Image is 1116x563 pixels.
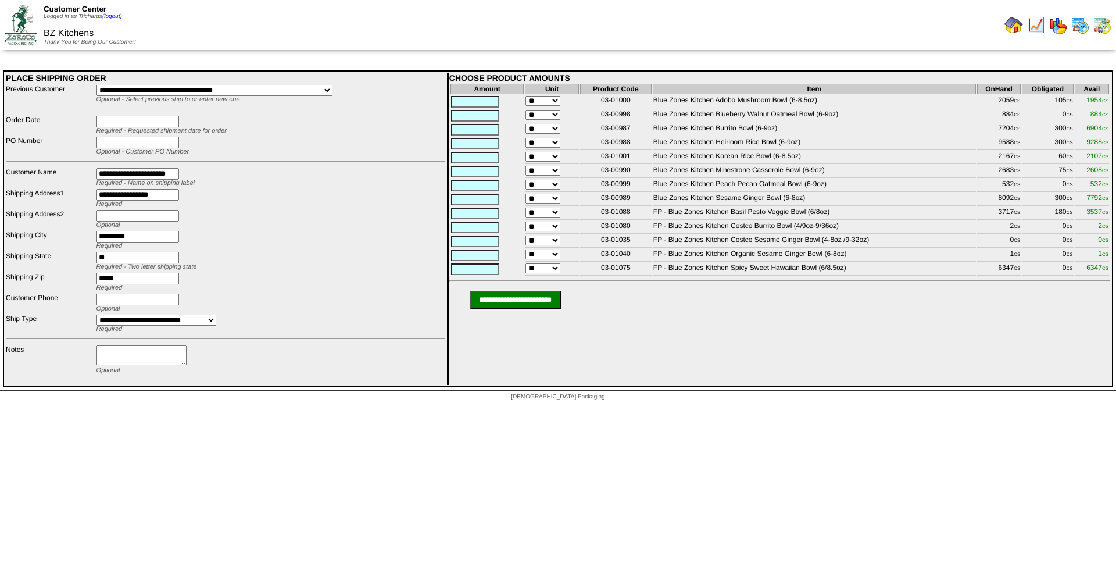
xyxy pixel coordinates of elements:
td: Ship Type [5,314,95,333]
span: 2608 [1086,166,1108,174]
td: 03-01035 [580,235,652,248]
th: Item [653,84,976,94]
td: 0 [1022,235,1073,248]
span: CS [1014,168,1020,173]
span: Thank You for Being Our Customer! [44,39,136,45]
span: 532 [1090,180,1108,188]
td: 7204 [977,123,1021,136]
td: 03-00989 [580,193,652,206]
td: 3717 [977,207,1021,220]
span: CS [1102,98,1108,104]
span: CS [1102,168,1108,173]
td: 75 [1022,165,1073,178]
span: CS [1067,224,1073,229]
td: 0 [1022,263,1073,276]
span: Optional [96,305,120,312]
div: PLACE SHIPPING ORDER [6,73,445,83]
span: CS [1102,126,1108,131]
th: Obligated [1022,84,1073,94]
span: CS [1014,182,1020,187]
span: 7792 [1086,194,1108,202]
span: Required - Name on shipping label [96,180,195,187]
img: calendarinout.gif [1093,16,1111,34]
th: OnHand [977,84,1021,94]
th: Amount [450,84,524,94]
td: 03-00987 [580,123,652,136]
td: 03-01088 [580,207,652,220]
td: 60 [1022,151,1073,164]
span: 884 [1090,110,1108,118]
td: 0 [1022,179,1073,192]
th: Avail [1075,84,1109,94]
td: 0 [1022,221,1073,234]
td: 300 [1022,193,1073,206]
td: FP - Blue Zones Kitchen Costco Burrito Bowl (4/9oz-9/36oz) [653,221,976,234]
td: Customer Phone [5,293,95,313]
span: CS [1102,140,1108,145]
td: 1 [977,249,1021,262]
td: 03-01075 [580,263,652,276]
span: Logged in as Trichards [44,13,122,20]
td: Blue Zones Kitchen Adobo Mushroom Bowl (6-8.5oz) [653,95,976,108]
span: Optional [96,222,120,229]
td: 9588 [977,137,1021,150]
span: CS [1102,238,1108,243]
span: 6347 [1086,263,1108,272]
span: Required - Requested shipment date for order [96,127,227,134]
span: Customer Center [44,5,106,13]
td: Blue Zones Kitchen Blueberry Walnut Oatmeal Bowl (6-9oz) [653,109,976,122]
td: 03-01040 [580,249,652,262]
span: Optional [96,367,120,374]
td: Previous Customer [5,84,95,104]
td: 2683 [977,165,1021,178]
span: CS [1102,154,1108,159]
span: CS [1067,154,1073,159]
span: CS [1014,266,1020,271]
td: Shipping State [5,251,95,271]
td: Shipping City [5,230,95,250]
td: 2059 [977,95,1021,108]
span: [DEMOGRAPHIC_DATA] Packaging [511,394,604,400]
span: CS [1102,224,1108,229]
span: Optional - Customer PO Number [96,148,189,155]
span: 0 [1098,236,1108,244]
span: CS [1014,210,1020,215]
td: 0 [1022,249,1073,262]
td: 300 [1022,123,1073,136]
td: 8092 [977,193,1021,206]
td: Shipping Address1 [5,188,95,208]
td: PO Number [5,136,95,156]
td: 03-00990 [580,165,652,178]
span: CS [1102,252,1108,257]
td: FP - Blue Zones Kitchen Basil Pesto Veggie Bowl (6/8oz) [653,207,976,220]
span: CS [1014,196,1020,201]
span: CS [1102,112,1108,117]
td: 180 [1022,207,1073,220]
span: CS [1067,168,1073,173]
span: CS [1102,266,1108,271]
td: 03-01000 [580,95,652,108]
span: CS [1067,266,1073,271]
span: CS [1067,112,1073,117]
th: Unit [525,84,578,94]
span: CS [1067,252,1073,257]
span: 2107 [1086,152,1108,160]
td: 6347 [977,263,1021,276]
span: Required [96,284,123,291]
span: Required - Two letter shipping state [96,263,197,270]
td: 2167 [977,151,1021,164]
img: home.gif [1004,16,1023,34]
a: (logout) [102,13,122,20]
td: FP - Blue Zones Kitchen Organic Sesame Ginger Bowl (6-8oz) [653,249,976,262]
span: 1 [1098,250,1108,258]
td: 03-01080 [580,221,652,234]
span: CS [1014,252,1020,257]
td: Blue Zones Kitchen Sesame Ginger Bowl (6-8oz) [653,193,976,206]
td: Shipping Zip [5,272,95,292]
span: CS [1067,238,1073,243]
td: 03-00999 [580,179,652,192]
span: 3537 [1086,208,1108,216]
span: CS [1102,182,1108,187]
td: 03-00988 [580,137,652,150]
span: CS [1067,98,1073,104]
